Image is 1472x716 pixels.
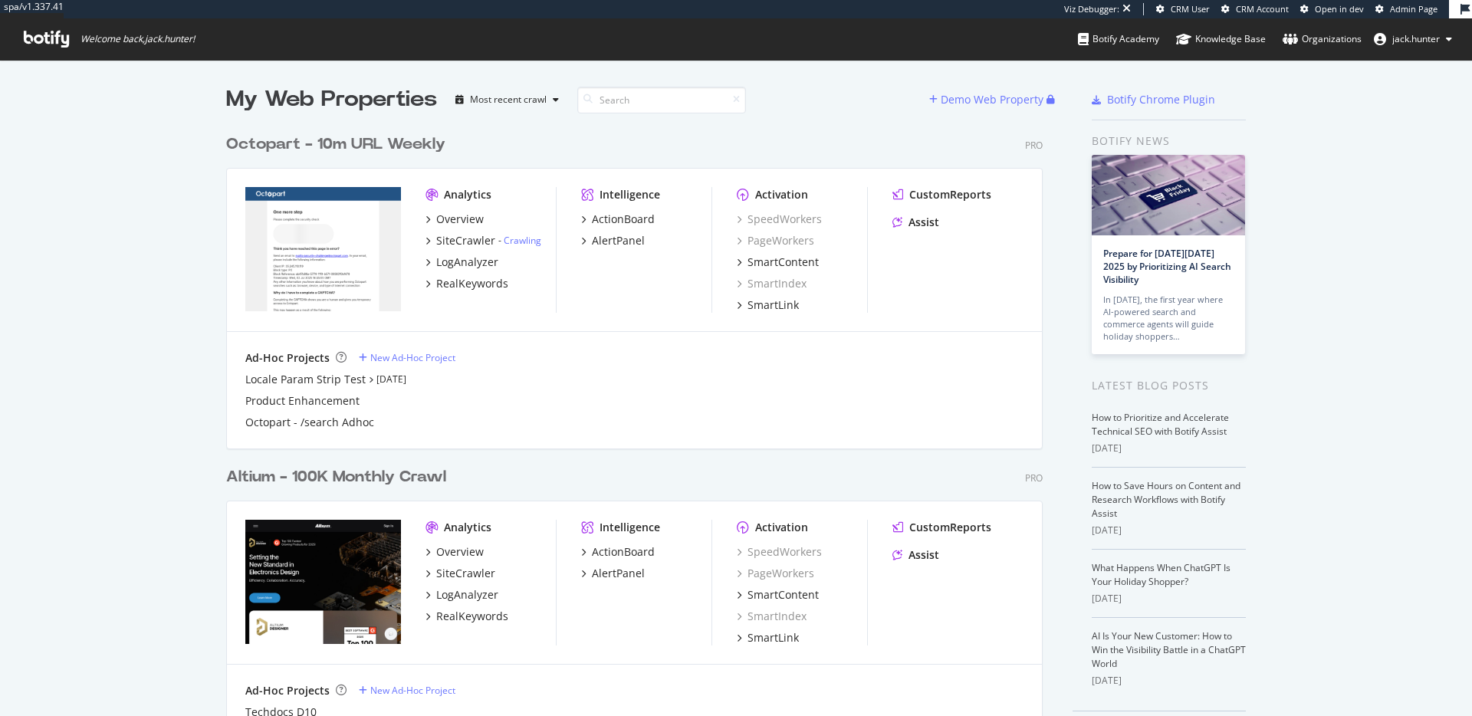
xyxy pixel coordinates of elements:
[909,215,939,230] div: Assist
[376,373,406,386] a: [DATE]
[1092,377,1246,394] div: Latest Blog Posts
[1236,3,1289,15] span: CRM Account
[426,212,484,227] a: Overview
[436,544,484,560] div: Overview
[592,233,645,248] div: AlertPanel
[929,93,1046,106] a: Demo Web Property
[470,95,547,104] div: Most recent crawl
[436,609,508,624] div: RealKeywords
[1283,31,1362,47] div: Organizations
[1392,32,1440,45] span: jack.hunter
[1092,592,1246,606] div: [DATE]
[737,255,819,270] a: SmartContent
[245,683,330,698] div: Ad-Hoc Projects
[909,187,991,202] div: CustomReports
[592,212,655,227] div: ActionBoard
[1092,442,1246,455] div: [DATE]
[426,566,495,581] a: SiteCrawler
[577,87,746,113] input: Search
[941,92,1043,107] div: Demo Web Property
[426,276,508,291] a: RealKeywords
[245,187,401,311] img: octopart.com
[444,187,491,202] div: Analytics
[1300,3,1364,15] a: Open in dev
[892,187,991,202] a: CustomReports
[892,547,939,563] a: Assist
[1156,3,1210,15] a: CRM User
[426,587,498,603] a: LogAnalyzer
[929,87,1046,112] button: Demo Web Property
[1092,561,1230,588] a: What Happens When ChatGPT Is Your Holiday Shopper?
[1092,411,1229,438] a: How to Prioritize and Accelerate Technical SEO with Botify Assist
[370,684,455,697] div: New Ad-Hoc Project
[600,187,660,202] div: Intelligence
[504,234,541,247] a: Crawling
[892,215,939,230] a: Assist
[1078,31,1159,47] div: Botify Academy
[359,684,455,697] a: New Ad-Hoc Project
[581,566,645,581] a: AlertPanel
[436,255,498,270] div: LogAnalyzer
[737,566,814,581] div: PageWorkers
[592,566,645,581] div: AlertPanel
[581,544,655,560] a: ActionBoard
[226,133,445,156] div: Octopart - 10m URL Weekly
[592,544,655,560] div: ActionBoard
[245,520,401,644] img: altium.com
[436,212,484,227] div: Overview
[1107,92,1215,107] div: Botify Chrome Plugin
[581,233,645,248] a: AlertPanel
[737,233,814,248] a: PageWorkers
[1092,629,1246,670] a: AI Is Your New Customer: How to Win the Visibility Battle in a ChatGPT World
[737,212,822,227] div: SpeedWorkers
[909,520,991,535] div: CustomReports
[737,544,822,560] a: SpeedWorkers
[80,33,195,45] span: Welcome back, jack.hunter !
[737,276,807,291] a: SmartIndex
[245,415,374,430] a: Octopart - /search Adhoc
[444,520,491,535] div: Analytics
[436,276,508,291] div: RealKeywords
[1362,27,1464,51] button: jack.hunter
[226,466,452,488] a: Altium - 100K Monthly Crawl
[747,630,799,645] div: SmartLink
[1092,155,1245,235] img: Prepare for Black Friday 2025 by Prioritizing AI Search Visibility
[1092,674,1246,688] div: [DATE]
[426,609,508,624] a: RealKeywords
[1176,18,1266,60] a: Knowledge Base
[1315,3,1364,15] span: Open in dev
[1025,471,1043,484] div: Pro
[892,520,991,535] a: CustomReports
[226,84,437,115] div: My Web Properties
[1176,31,1266,47] div: Knowledge Base
[226,133,452,156] a: Octopart - 10m URL Weekly
[600,520,660,535] div: Intelligence
[370,351,455,364] div: New Ad-Hoc Project
[747,297,799,313] div: SmartLink
[747,587,819,603] div: SmartContent
[1092,92,1215,107] a: Botify Chrome Plugin
[737,630,799,645] a: SmartLink
[755,520,808,535] div: Activation
[426,544,484,560] a: Overview
[1171,3,1210,15] span: CRM User
[359,351,455,364] a: New Ad-Hoc Project
[1103,247,1231,286] a: Prepare for [DATE][DATE] 2025 by Prioritizing AI Search Visibility
[1390,3,1437,15] span: Admin Page
[449,87,565,112] button: Most recent crawl
[581,212,655,227] a: ActionBoard
[245,393,360,409] div: Product Enhancement
[909,547,939,563] div: Assist
[498,234,541,247] div: -
[1092,133,1246,149] div: Botify news
[1092,479,1240,520] a: How to Save Hours on Content and Research Workflows with Botify Assist
[436,587,498,603] div: LogAnalyzer
[737,587,819,603] a: SmartContent
[737,609,807,624] a: SmartIndex
[1092,524,1246,537] div: [DATE]
[1078,18,1159,60] a: Botify Academy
